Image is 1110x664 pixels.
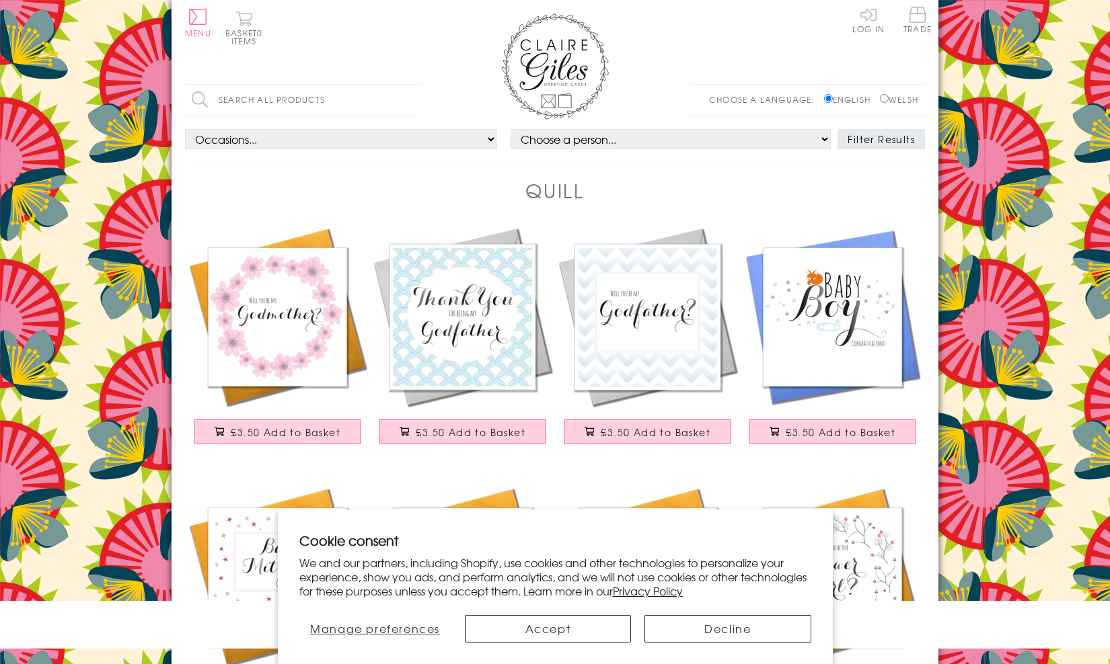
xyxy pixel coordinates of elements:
button: Filter Results [838,129,925,149]
img: Religious Occassions Card, Blue Circles, Thank You for being my Godfather [370,224,555,409]
button: £3.50 Add to Basket [564,419,731,444]
a: Religious Occassions Card, Pink Flowers, Will you be my Godmother? £3.50 Add to Basket [185,224,370,458]
a: Baby Card, Sleeping Fox, Baby Boy Congratulations £3.50 Add to Basket [740,224,925,458]
img: Claire Giles Greetings Cards [501,13,609,120]
a: Religious Occassions Card, Blue Stripes, Will you be my Godfather? £3.50 Add to Basket [555,224,740,458]
a: Privacy Policy [613,583,683,599]
img: Religious Occassions Card, Pink Flowers, Will you be my Godmother? [185,224,370,409]
span: £3.50 Add to Basket [601,425,710,439]
a: Trade [903,7,932,36]
h2: Cookie consent [299,531,811,550]
span: Manage preferences [310,620,440,636]
input: Search all products [185,85,420,115]
label: English [824,93,877,106]
span: 0 items [231,27,262,47]
span: Trade [903,7,932,33]
span: £3.50 Add to Basket [416,425,525,439]
button: Manage preferences [299,615,451,642]
button: Basket0 items [225,11,262,45]
a: Religious Occassions Card, Blue Circles, Thank You for being my Godfather £3.50 Add to Basket [370,224,555,458]
button: Decline [644,615,811,642]
button: £3.50 Add to Basket [749,419,916,444]
img: Religious Occassions Card, Blue Stripes, Will you be my Godfather? [555,224,740,409]
a: Log In [852,7,885,33]
span: £3.50 Add to Basket [231,425,340,439]
h1: Quill [525,177,585,204]
button: £3.50 Add to Basket [194,419,361,444]
span: £3.50 Add to Basket [786,425,895,439]
button: Accept [465,615,631,642]
span: Menu [185,27,211,39]
p: We and our partners, including Shopify, use cookies and other technologies to personalize your ex... [299,556,811,597]
img: Baby Card, Sleeping Fox, Baby Boy Congratulations [740,224,925,409]
button: Menu [185,9,211,37]
input: Search [407,85,420,115]
input: English [824,94,833,103]
input: Welsh [880,94,889,103]
p: Choose a language: [709,93,821,106]
button: £3.50 Add to Basket [379,419,546,444]
label: Welsh [880,93,918,106]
